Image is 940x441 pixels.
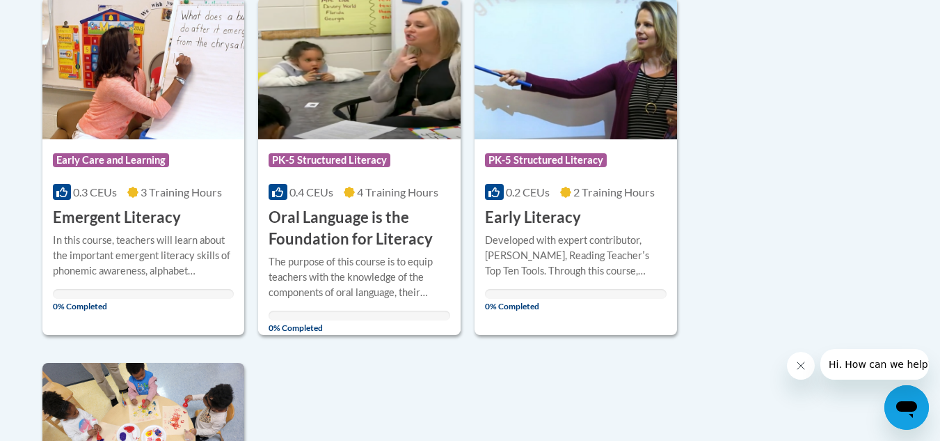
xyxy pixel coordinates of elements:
[53,233,234,279] div: In this course, teachers will learn about the important emergent literacy skills of phonemic awar...
[573,185,655,199] span: 2 Training Hours
[787,352,815,380] iframe: Close message
[141,185,222,199] span: 3 Training Hours
[884,385,929,430] iframe: Button to launch messaging window
[269,254,450,300] div: The purpose of this course is to equip teachers with the knowledge of the components of oral lang...
[506,185,550,199] span: 0.2 CEUs
[357,185,438,199] span: 4 Training Hours
[485,153,607,167] span: PK-5 Structured Literacy
[820,349,929,380] iframe: Message from company
[289,185,333,199] span: 0.4 CEUs
[53,153,169,167] span: Early Care and Learning
[485,207,581,229] h3: Early Literacy
[53,207,181,229] h3: Emergent Literacy
[485,233,667,279] div: Developed with expert contributor, [PERSON_NAME], Reading Teacherʹs Top Ten Tools. Through this c...
[73,185,117,199] span: 0.3 CEUs
[8,10,113,21] span: Hi. How can we help?
[269,153,390,167] span: PK-5 Structured Literacy
[269,207,450,250] h3: Oral Language is the Foundation for Literacy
